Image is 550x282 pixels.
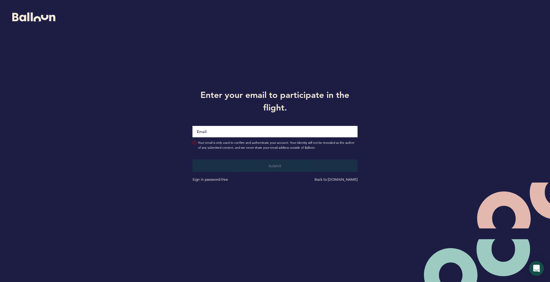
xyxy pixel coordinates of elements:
h1: Enter your email to participate in the flight. [188,89,362,113]
a: Back to [DOMAIN_NAME] [315,177,358,182]
span: Your email is only used to confirm and authenticate your account. Your identity will not be revea... [198,140,357,150]
span: Submit [269,163,281,168]
div: Open Intercom Messenger [529,261,544,276]
a: Sign in password-free [192,177,228,182]
input: Email [192,126,357,137]
button: Submit [192,159,357,172]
